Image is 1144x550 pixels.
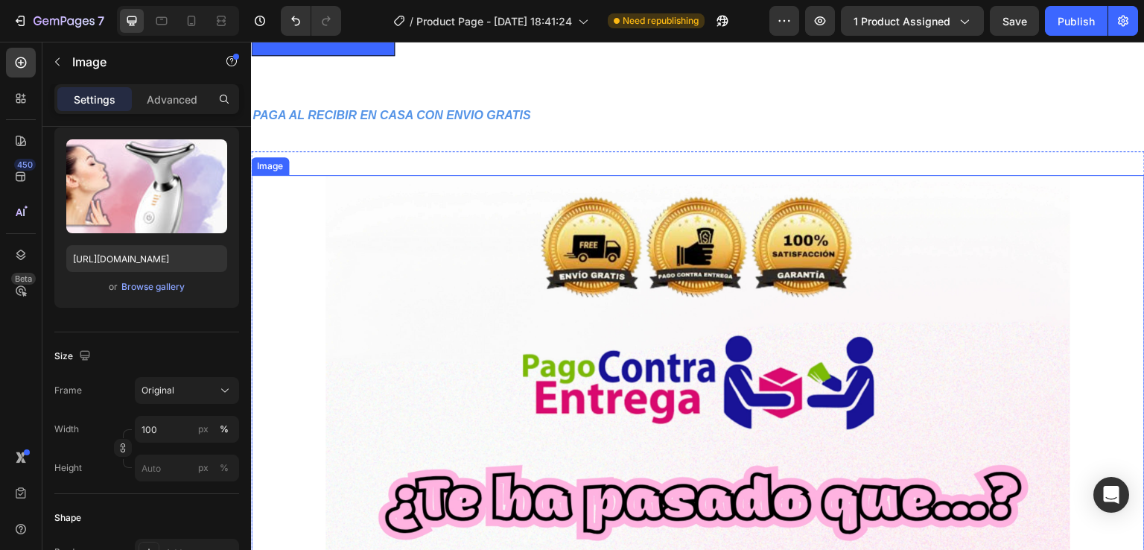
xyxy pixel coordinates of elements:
[215,420,233,438] button: px
[198,423,209,436] div: px
[147,92,197,107] p: Advanced
[98,12,104,30] p: 7
[54,461,82,475] label: Height
[54,423,79,436] label: Width
[54,384,82,397] label: Frame
[109,278,118,296] span: or
[121,279,185,294] button: Browse gallery
[1058,13,1095,29] div: Publish
[281,6,341,36] div: Undo/Redo
[623,14,699,28] span: Need republishing
[854,13,950,29] span: 1 product assigned
[1093,477,1129,513] div: Open Intercom Messenger
[3,118,35,131] div: Image
[220,461,229,475] div: %
[1002,15,1027,28] span: Save
[220,423,229,436] div: %
[416,13,572,29] span: Product Page - [DATE] 18:41:24
[54,347,94,367] div: Size
[194,420,212,438] button: %
[194,459,212,477] button: %
[121,280,185,294] div: Browse gallery
[990,6,1039,36] button: Save
[251,42,1144,550] iframe: Design area
[135,377,239,404] button: Original
[6,6,111,36] button: 7
[54,511,81,525] div: Shape
[135,416,239,443] input: px%
[11,273,36,285] div: Beta
[14,159,36,171] div: 450
[841,6,984,36] button: 1 product assigned
[1045,6,1108,36] button: Publish
[66,245,227,272] input: https://example.com/image.jpg
[410,13,413,29] span: /
[74,92,115,107] p: Settings
[72,53,199,71] p: Image
[142,384,174,397] span: Original
[66,139,227,233] img: preview-image
[215,459,233,477] button: px
[135,455,239,481] input: px%
[198,461,209,475] div: px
